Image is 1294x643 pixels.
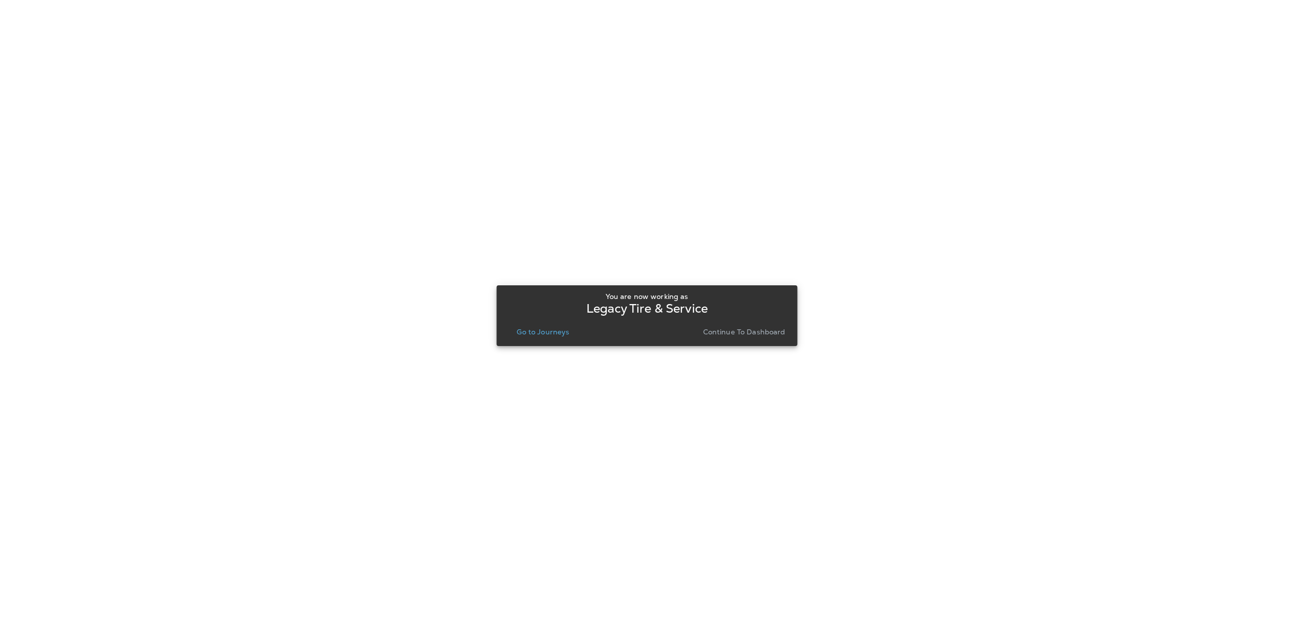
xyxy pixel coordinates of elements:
p: You are now working as [606,292,688,301]
button: Continue to Dashboard [699,325,790,339]
p: Legacy Tire & Service [586,305,708,313]
button: Go to Journeys [513,325,573,339]
p: Go to Journeys [517,328,569,336]
p: Continue to Dashboard [703,328,785,336]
